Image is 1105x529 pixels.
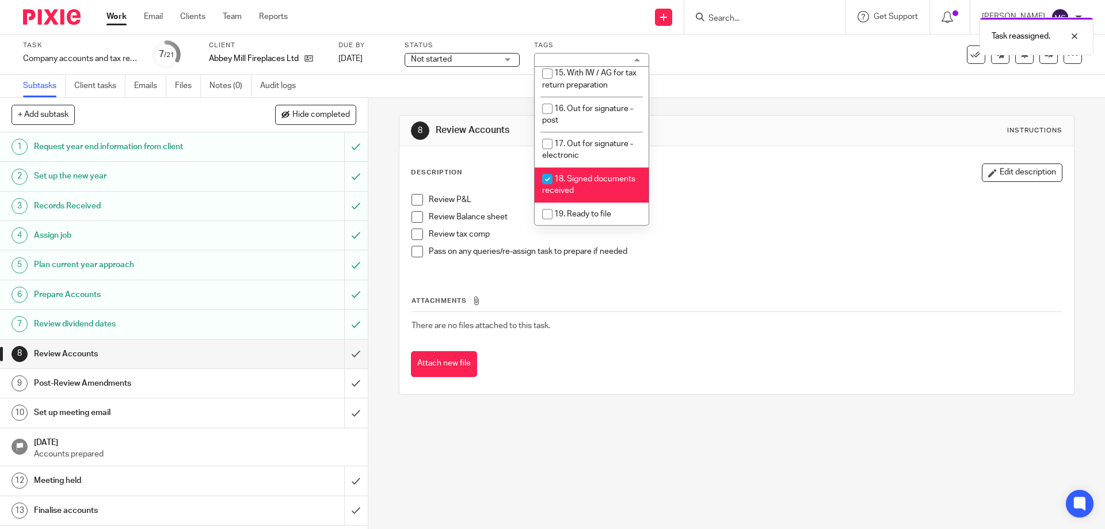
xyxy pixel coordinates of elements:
[23,53,138,64] div: Company accounts and tax return
[992,31,1050,42] p: Task reassigned.
[12,198,28,214] div: 3
[34,448,356,460] p: Accounts prepared
[542,69,637,89] span: 15. With IW / AG for tax return preparation
[164,52,174,58] small: /21
[34,375,233,392] h1: Post-Review Amendments
[982,163,1062,182] button: Edit description
[411,55,452,63] span: Not started
[12,227,28,243] div: 4
[12,503,28,519] div: 13
[34,404,233,421] h1: Set up meeting email
[144,11,163,22] a: Email
[209,41,324,50] label: Client
[34,168,233,185] h1: Set up the new year
[259,11,288,22] a: Reports
[12,346,28,362] div: 8
[34,434,356,448] h1: [DATE]
[74,75,125,97] a: Client tasks
[542,175,635,195] span: 18. Signed documents received
[12,169,28,185] div: 2
[554,210,611,218] span: 19. Ready to file
[12,473,28,489] div: 12
[34,256,233,273] h1: Plan current year approach
[12,316,28,332] div: 7
[429,194,1061,205] p: Review P&L
[411,121,429,140] div: 8
[175,75,201,97] a: Files
[23,41,138,50] label: Task
[180,11,205,22] a: Clients
[1007,126,1062,135] div: Instructions
[12,257,28,273] div: 5
[12,105,75,124] button: + Add subtask
[411,298,467,304] span: Attachments
[34,197,233,215] h1: Records Received
[209,75,252,97] a: Notes (0)
[534,41,649,50] label: Tags
[275,105,356,124] button: Hide completed
[23,9,81,25] img: Pixie
[292,111,350,120] span: Hide completed
[12,139,28,155] div: 1
[429,211,1061,223] p: Review Balance sheet
[405,41,520,50] label: Status
[411,322,550,330] span: There are no files attached to this task.
[34,345,233,363] h1: Review Accounts
[12,287,28,303] div: 6
[34,138,233,155] h1: Request year end information from client
[34,315,233,333] h1: Review dividend dates
[34,227,233,244] h1: Assign job
[106,11,127,22] a: Work
[12,375,28,391] div: 9
[223,11,242,22] a: Team
[134,75,166,97] a: Emails
[436,124,761,136] h1: Review Accounts
[338,41,390,50] label: Due by
[338,55,363,63] span: [DATE]
[429,246,1061,257] p: Pass on any queries/re-assign task to prepare if needed
[209,53,299,64] p: Abbey Mill Fireplaces Ltd
[542,105,633,125] span: 16. Out for signature - post
[159,48,174,61] div: 7
[23,75,66,97] a: Subtasks
[34,472,233,489] h1: Meeting held
[429,229,1061,240] p: Review tax comp
[411,168,462,177] p: Description
[411,351,477,377] button: Attach new file
[34,286,233,303] h1: Prepare Accounts
[12,405,28,421] div: 10
[34,502,233,519] h1: Finalise accounts
[1051,8,1069,26] img: svg%3E
[542,140,633,160] span: 17. Out for signature - electronic
[260,75,304,97] a: Audit logs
